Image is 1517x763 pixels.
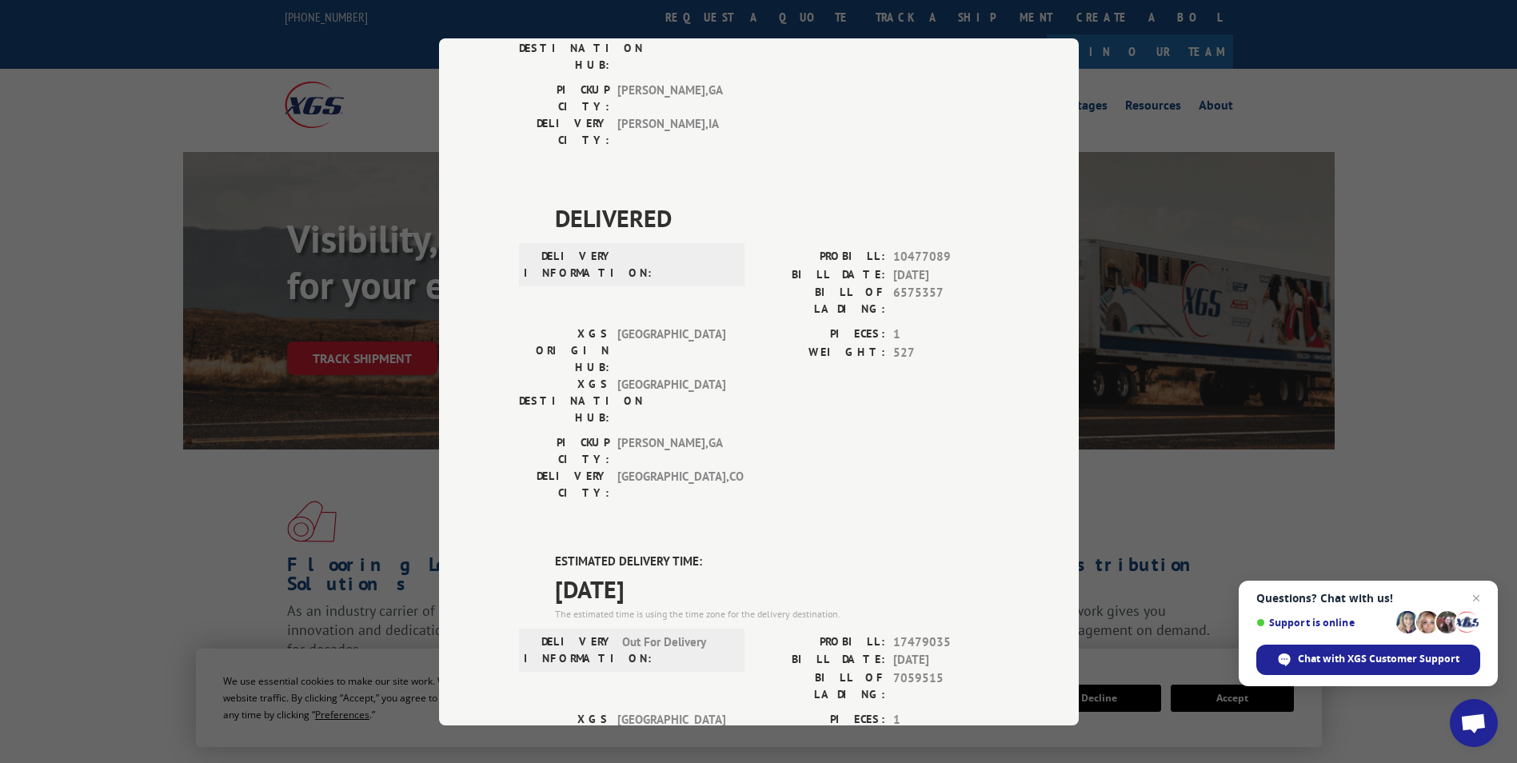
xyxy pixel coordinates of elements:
[759,343,885,362] label: WEIGHT:
[617,434,725,468] span: [PERSON_NAME] , GA
[759,284,885,318] label: BILL OF LADING:
[622,633,730,666] span: Out For Delivery
[555,570,999,606] span: [DATE]
[759,633,885,651] label: PROBILL:
[893,633,999,651] span: 17479035
[893,248,999,266] span: 10477089
[617,468,725,501] span: [GEOGRAPHIC_DATA] , CO
[1450,699,1498,747] div: Open chat
[617,23,725,74] span: SAINT LOUIS
[617,326,725,376] span: [GEOGRAPHIC_DATA]
[519,376,609,426] label: XGS DESTINATION HUB:
[1298,652,1459,666] span: Chat with XGS Customer Support
[893,284,999,318] span: 6575357
[524,633,614,666] label: DELIVERY INFORMATION:
[1467,589,1486,608] span: Close chat
[759,710,885,729] label: PIECES:
[555,606,999,621] div: The estimated time is using the time zone for the delivery destination.
[617,376,725,426] span: [GEOGRAPHIC_DATA]
[1256,617,1391,629] span: Support is online
[519,434,609,468] label: PICKUP CITY:
[617,710,725,761] span: [GEOGRAPHIC_DATA]
[555,553,999,571] label: ESTIMATED DELIVERY TIME:
[893,266,999,284] span: [DATE]
[893,343,999,362] span: 527
[519,82,609,115] label: PICKUP CITY:
[617,82,725,115] span: [PERSON_NAME] , GA
[893,326,999,344] span: 1
[519,468,609,501] label: DELIVERY CITY:
[759,248,885,266] label: PROBILL:
[1256,592,1480,605] span: Questions? Chat with us!
[519,710,609,761] label: XGS ORIGIN HUB:
[759,651,885,669] label: BILL DATE:
[1256,645,1480,675] div: Chat with XGS Customer Support
[893,669,999,702] span: 7059515
[519,23,609,74] label: XGS DESTINATION HUB:
[893,651,999,669] span: [DATE]
[555,200,999,236] span: DELIVERED
[893,710,999,729] span: 1
[519,326,609,376] label: XGS ORIGIN HUB:
[759,326,885,344] label: PIECES:
[524,248,614,282] label: DELIVERY INFORMATION:
[519,115,609,149] label: DELIVERY CITY:
[759,266,885,284] label: BILL DATE:
[617,115,725,149] span: [PERSON_NAME] , IA
[759,669,885,702] label: BILL OF LADING:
